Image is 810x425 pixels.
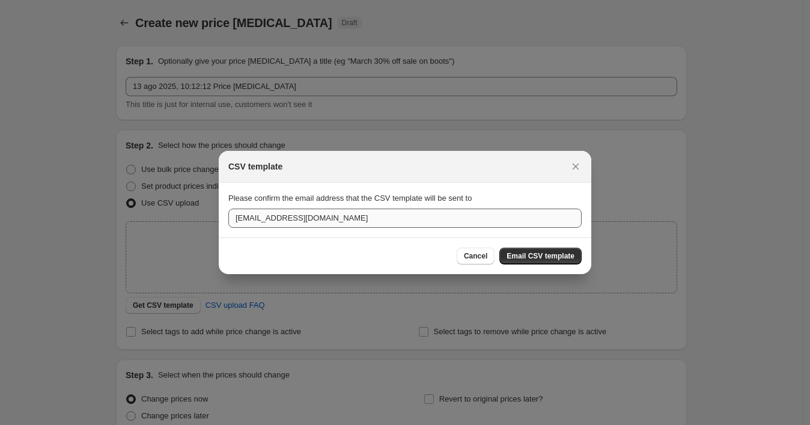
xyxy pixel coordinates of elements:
[507,251,574,261] span: Email CSV template
[228,194,472,203] span: Please confirm the email address that the CSV template will be sent to
[499,248,582,264] button: Email CSV template
[567,158,584,175] button: Close
[228,161,282,173] h2: CSV template
[457,248,495,264] button: Cancel
[464,251,487,261] span: Cancel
